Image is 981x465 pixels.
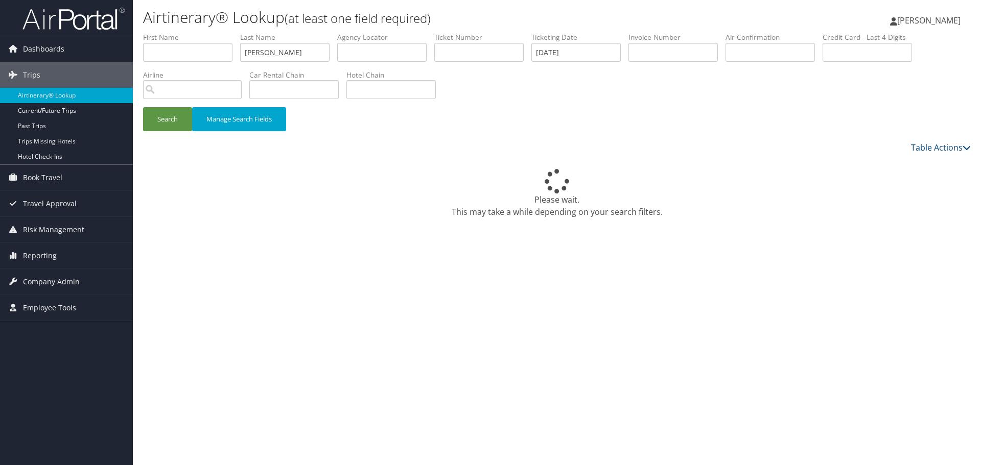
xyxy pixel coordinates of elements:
[23,62,40,88] span: Trips
[23,191,77,216] span: Travel Approval
[22,7,125,31] img: airportal-logo.png
[897,15,961,26] span: [PERSON_NAME]
[726,32,823,42] label: Air Confirmation
[628,32,726,42] label: Invoice Number
[337,32,434,42] label: Agency Locator
[143,7,695,28] h1: Airtinerary® Lookup
[23,36,64,62] span: Dashboards
[23,295,76,321] span: Employee Tools
[143,32,240,42] label: First Name
[143,107,192,131] button: Search
[531,32,628,42] label: Ticketing Date
[23,269,80,295] span: Company Admin
[23,243,57,268] span: Reporting
[143,169,971,218] div: Please wait. This may take a while depending on your search filters.
[249,70,346,80] label: Car Rental Chain
[143,70,249,80] label: Airline
[285,10,431,27] small: (at least one field required)
[911,142,971,153] a: Table Actions
[434,32,531,42] label: Ticket Number
[23,165,62,190] span: Book Travel
[346,70,443,80] label: Hotel Chain
[890,5,971,36] a: [PERSON_NAME]
[192,107,286,131] button: Manage Search Fields
[823,32,920,42] label: Credit Card - Last 4 Digits
[240,32,337,42] label: Last Name
[23,217,84,242] span: Risk Management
